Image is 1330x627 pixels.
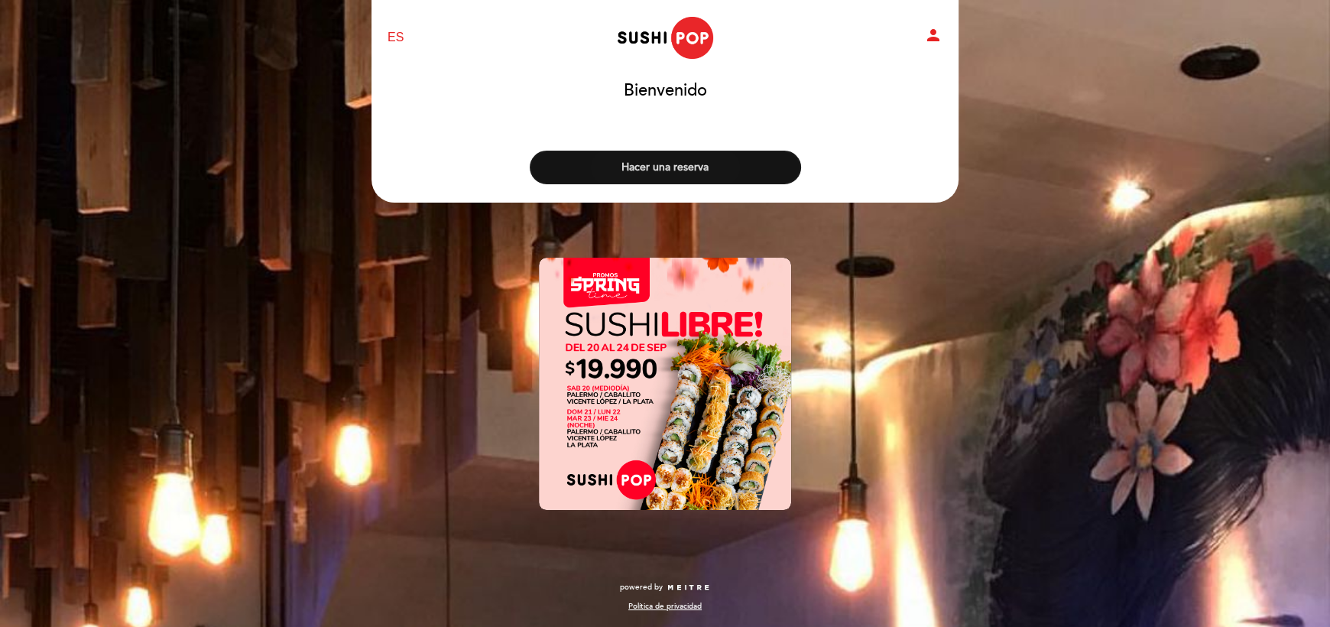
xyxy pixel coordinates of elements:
[569,17,761,59] a: Sushipop [PERSON_NAME]
[530,151,801,184] button: Hacer una reserva
[924,26,942,44] i: person
[924,26,942,50] button: person
[667,584,710,592] img: MEITRE
[628,601,702,612] a: Política de privacidad
[620,582,710,593] a: powered by
[624,82,707,100] h1: Bienvenido
[620,582,663,593] span: powered by
[539,258,791,510] img: banner_1757955159.jpeg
